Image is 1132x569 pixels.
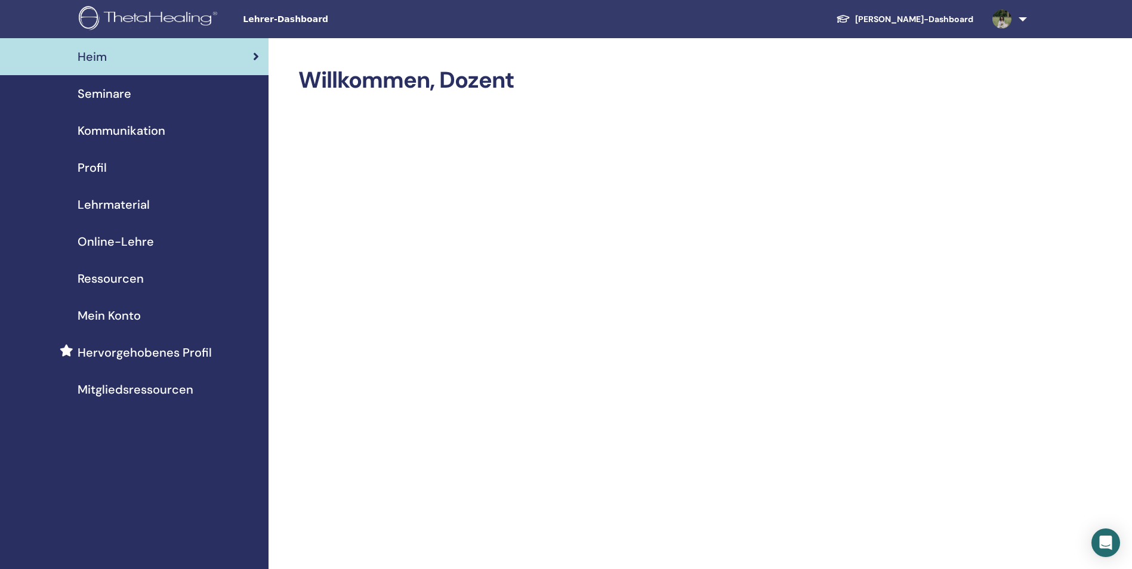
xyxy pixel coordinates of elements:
[78,48,107,66] span: Heim
[78,233,154,251] span: Online-Lehre
[78,196,150,214] span: Lehrmaterial
[78,85,131,103] span: Seminare
[1091,528,1120,557] div: Open Intercom Messenger
[78,344,212,361] span: Hervorgehobenes Profil
[78,122,165,140] span: Kommunikation
[78,381,193,398] span: Mitgliedsressourcen
[298,67,1010,94] h2: Willkommen, Dozent
[243,13,422,26] span: Lehrer-Dashboard
[78,159,107,177] span: Profil
[78,307,141,324] span: Mein Konto
[836,14,850,24] img: graduation-cap-white.svg
[78,270,144,287] span: Ressourcen
[826,8,983,30] a: [PERSON_NAME]-Dashboard
[79,6,221,33] img: logo.png
[992,10,1011,29] img: default.jpg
